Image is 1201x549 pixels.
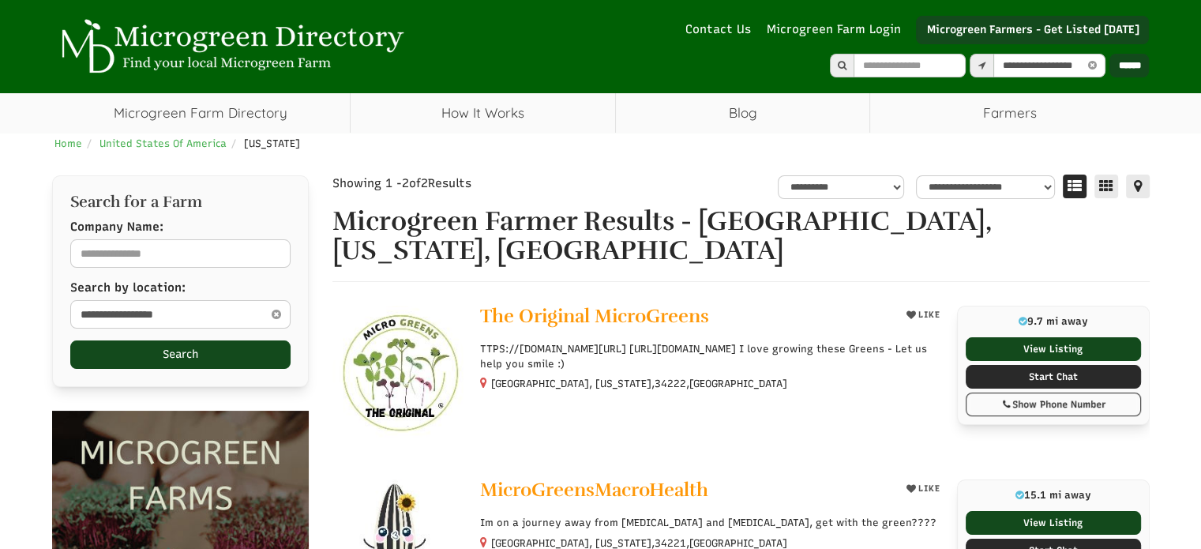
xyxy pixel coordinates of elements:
img: Microgreen Directory [52,19,407,74]
span: The Original MicroGreens [480,304,709,328]
span: 34222 [655,377,686,391]
a: Start Chat [966,365,1141,389]
a: How It Works [351,93,615,133]
a: Blog [616,93,869,133]
a: United States Of America [99,137,227,149]
h1: Microgreen Farmer Results - [GEOGRAPHIC_DATA], [US_STATE], [GEOGRAPHIC_DATA] [332,207,1150,266]
span: MicroGreensMacroHealth [480,478,708,502]
span: [US_STATE] [244,137,300,149]
small: [GEOGRAPHIC_DATA], [US_STATE], , [491,378,787,389]
label: Search by location: [70,280,186,296]
select: overall_rating_filter-1 [778,175,904,199]
a: Microgreen Farmers - Get Listed [DATE] [916,16,1149,44]
button: Search [70,340,291,369]
p: Im on a journey away from [MEDICAL_DATA] and [MEDICAL_DATA], get with the green???? [480,516,945,530]
small: [GEOGRAPHIC_DATA], [US_STATE], , [491,537,787,549]
span: LIKE [916,483,940,494]
p: 15.1 mi away [966,488,1141,502]
button: LIKE [901,306,945,325]
span: LIKE [916,310,940,320]
label: Company Name: [70,219,163,235]
a: View Listing [966,337,1141,361]
img: The Original MicroGreens [332,306,469,442]
a: Home [54,137,82,149]
button: LIKE [901,479,945,498]
div: Show Phone Number [974,397,1132,412]
span: 2 [402,176,409,190]
span: [GEOGRAPHIC_DATA] [689,377,787,391]
select: sortbox-1 [916,175,1054,199]
div: Showing 1 - of Results [332,175,605,192]
a: Contact Us [677,21,758,38]
a: View Listing [966,511,1141,535]
a: Microgreen Farm Directory [52,93,350,133]
p: TTPS://[DOMAIN_NAME][URL] [URL][DOMAIN_NAME] I love growing these Greens - Let us help you smile :) [480,342,945,370]
a: The Original MicroGreens [480,306,890,330]
h2: Search for a Farm [70,194,291,211]
a: MicroGreensMacroHealth [480,479,890,504]
span: 2 [421,176,428,190]
p: 9.7 mi away [966,314,1141,329]
span: Farmers [870,93,1149,133]
a: Microgreen Farm Login [766,21,908,38]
